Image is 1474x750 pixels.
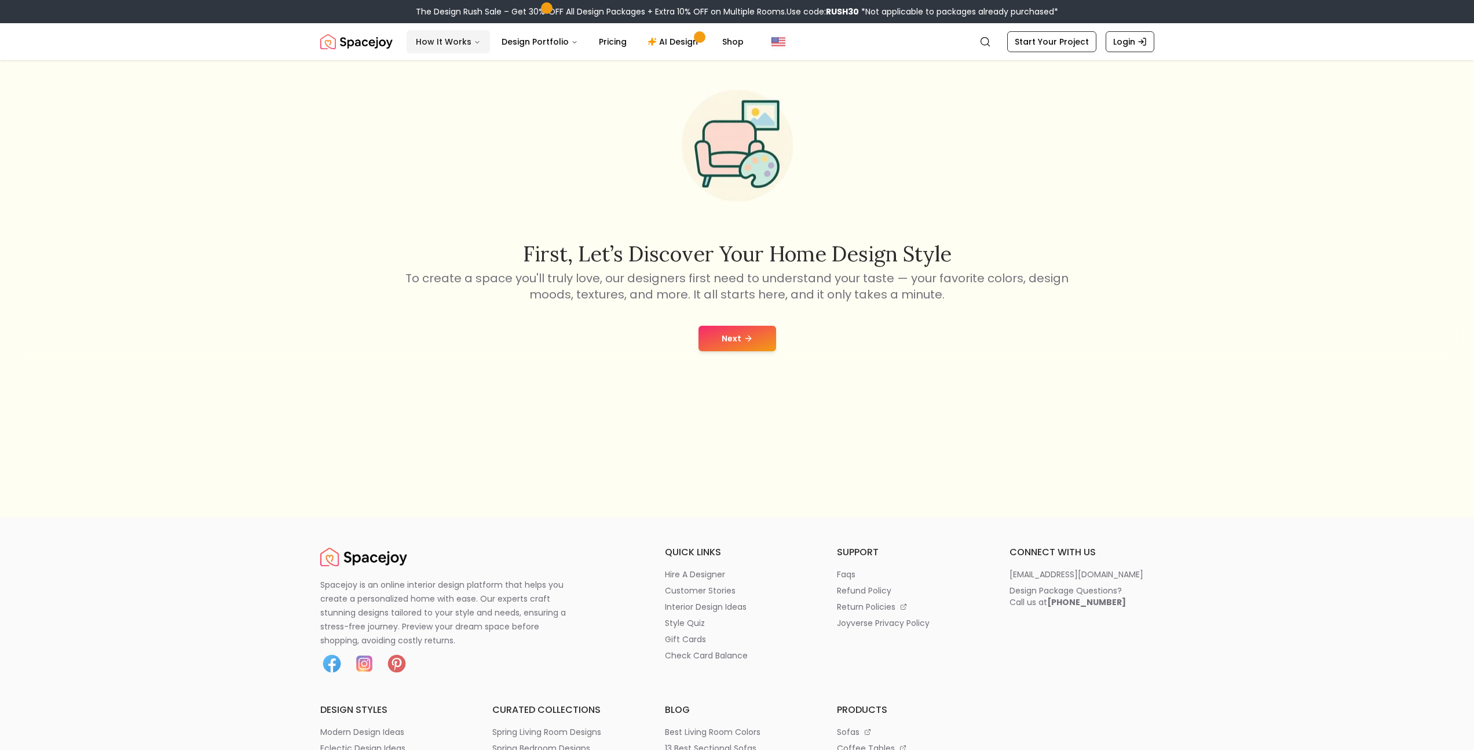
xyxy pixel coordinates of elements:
[320,30,393,53] a: Spacejoy
[665,703,810,717] h6: blog
[665,634,706,645] p: gift cards
[859,6,1058,17] span: *Not applicable to packages already purchased*
[663,71,811,220] img: Start Style Quiz Illustration
[320,30,393,53] img: Spacejoy Logo
[320,545,407,569] img: Spacejoy Logo
[837,703,982,717] h6: products
[1010,585,1154,608] a: Design Package Questions?Call us at[PHONE_NUMBER]
[1010,569,1143,580] p: [EMAIL_ADDRESS][DOMAIN_NAME]
[492,30,587,53] button: Design Portfolio
[353,652,376,675] img: Instagram icon
[407,30,753,53] nav: Main
[320,578,580,647] p: Spacejoy is an online interior design platform that helps you create a personalized home with eas...
[407,30,490,53] button: How It Works
[665,634,810,645] a: gift cards
[787,6,859,17] span: Use code:
[320,726,465,738] a: modern design ideas
[837,726,982,738] a: sofas
[837,601,982,613] a: return policies
[385,652,408,675] img: Pinterest icon
[1106,31,1154,52] a: Login
[837,569,855,580] p: faqs
[665,617,705,629] p: style quiz
[665,650,810,661] a: check card balance
[837,569,982,580] a: faqs
[320,703,465,717] h6: design styles
[320,545,407,569] a: Spacejoy
[320,726,404,738] p: modern design ideas
[665,569,725,580] p: hire a designer
[665,601,747,613] p: interior design ideas
[638,30,711,53] a: AI Design
[1047,596,1126,608] b: [PHONE_NUMBER]
[698,326,776,351] button: Next
[837,617,982,629] a: joyverse privacy policy
[826,6,859,17] b: RUSH30
[665,650,748,661] p: check card balance
[492,726,601,738] p: spring living room designs
[837,585,982,596] a: refund policy
[665,545,810,559] h6: quick links
[1010,545,1154,559] h6: connect with us
[771,35,785,49] img: United States
[837,601,895,613] p: return policies
[416,6,1058,17] div: The Design Rush Sale – Get 30% OFF All Design Packages + Extra 10% OFF on Multiple Rooms.
[665,617,810,629] a: style quiz
[492,726,637,738] a: spring living room designs
[837,545,982,559] h6: support
[837,726,859,738] p: sofas
[665,726,810,738] a: best living room colors
[837,617,930,629] p: joyverse privacy policy
[713,30,753,53] a: Shop
[837,585,891,596] p: refund policy
[665,569,810,580] a: hire a designer
[320,652,343,675] img: Facebook icon
[665,726,760,738] p: best living room colors
[1007,31,1096,52] a: Start Your Project
[590,30,636,53] a: Pricing
[665,585,810,596] a: customer stories
[320,23,1154,60] nav: Global
[665,585,736,596] p: customer stories
[1010,569,1154,580] a: [EMAIL_ADDRESS][DOMAIN_NAME]
[404,270,1071,303] p: To create a space you'll truly love, our designers first need to understand your taste — your fav...
[665,601,810,613] a: interior design ideas
[404,242,1071,265] h2: First, let’s discover your home design style
[492,703,637,717] h6: curated collections
[1010,585,1126,608] div: Design Package Questions? Call us at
